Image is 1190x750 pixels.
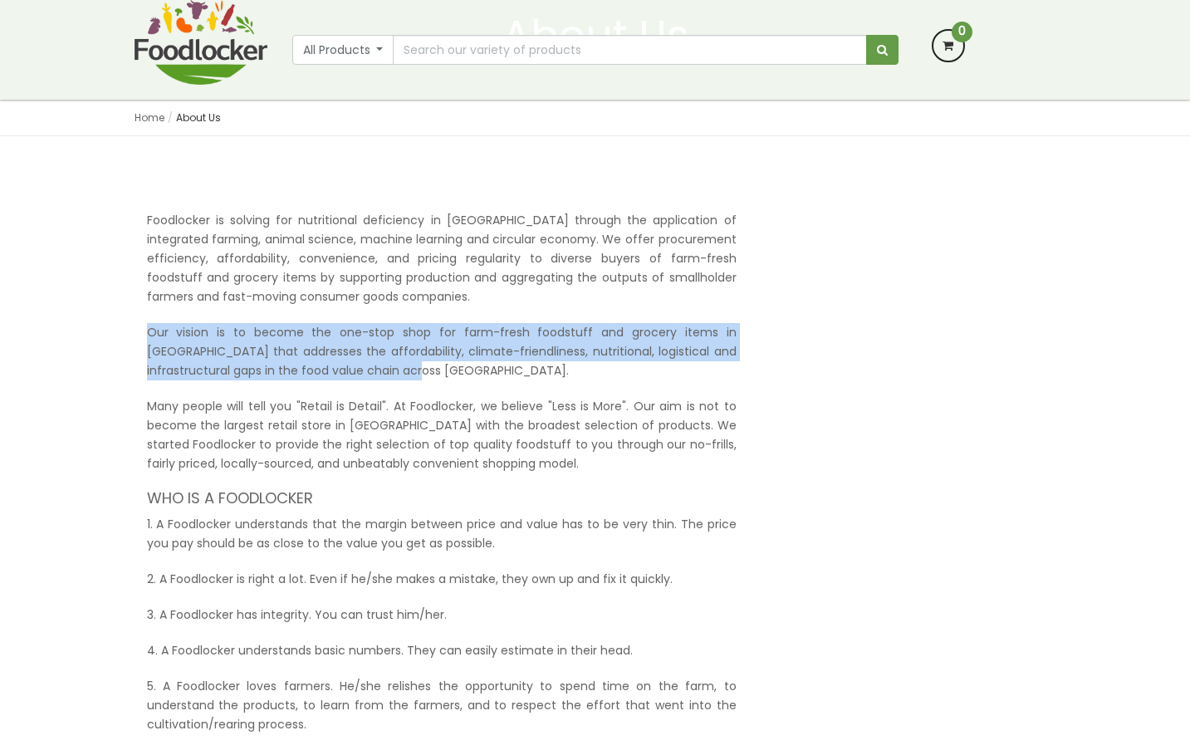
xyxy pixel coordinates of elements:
p: Many people will tell you "Retail is Detail". At Foodlocker, we believe "Less is More". Our aim i... [147,397,737,473]
p: 1. A Foodlocker understands that the margin between price and value has to be very thin. The pric... [147,515,737,553]
p: 2. A Foodlocker is right a lot. Even if he/she makes a mistake, they own up and fix it quickly. [147,570,737,589]
p: Foodlocker is solving for nutritional deficiency in [GEOGRAPHIC_DATA] through the application of ... [147,211,737,306]
p: 4. A Foodlocker understands basic numbers. They can easily estimate in their head. [147,641,737,660]
input: Search our variety of products [393,35,866,65]
p: Our vision is to become the one-stop shop for farm-fresh foodstuff and grocery items in [GEOGRAPH... [147,323,737,380]
button: All Products [292,35,394,65]
p: 5. A Foodlocker loves farmers. He/she relishes the opportunity to spend time on the farm, to unde... [147,677,737,734]
span: 0 [952,22,972,42]
h4: WHO IS A FOODLOCKER [147,490,737,507]
p: 3. A Foodlocker has integrity. You can trust him/her. [147,605,737,625]
a: Home [135,110,164,125]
